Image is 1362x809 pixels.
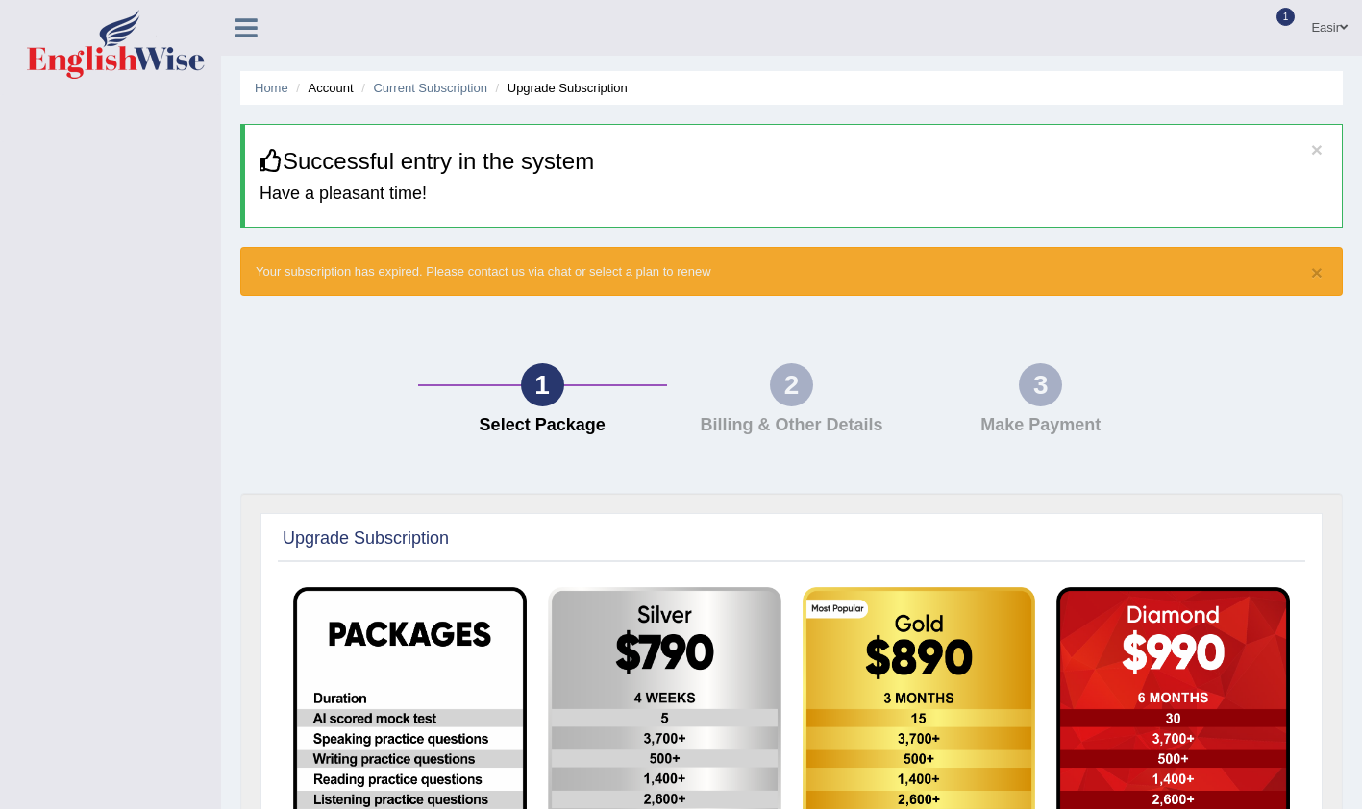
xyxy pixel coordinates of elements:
h4: Make Payment [926,416,1155,435]
h4: Select Package [428,416,657,435]
span: 1 [1276,8,1296,26]
div: 3 [1019,363,1062,406]
a: Current Subscription [373,81,487,95]
div: Your subscription has expired. Please contact us via chat or select a plan to renew [240,247,1343,296]
h3: Successful entry in the system [260,149,1327,174]
h4: Billing & Other Details [677,416,906,435]
a: Home [255,81,288,95]
li: Account [291,79,353,97]
li: Upgrade Subscription [491,79,628,97]
h4: Have a pleasant time! [260,184,1327,204]
h2: Upgrade Subscription [283,529,449,549]
div: 1 [521,363,564,406]
button: × [1311,139,1323,159]
button: × [1311,262,1323,282]
div: 2 [770,363,813,406]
